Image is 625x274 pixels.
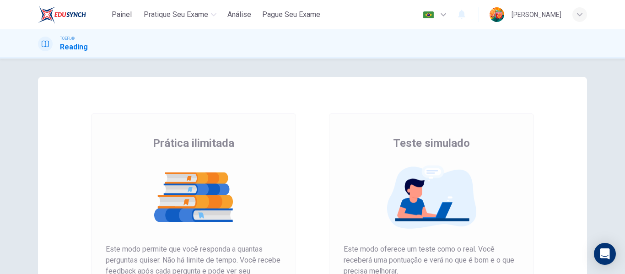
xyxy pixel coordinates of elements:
[38,5,107,24] a: EduSynch logo
[144,9,208,20] span: Pratique seu exame
[594,243,616,265] div: Open Intercom Messenger
[512,9,561,20] div: [PERSON_NAME]
[227,9,251,20] span: Análise
[490,7,504,22] img: Profile picture
[224,6,255,23] button: Análise
[140,6,220,23] button: Pratique seu exame
[60,35,75,42] span: TOEFL®
[60,42,88,53] h1: Reading
[112,9,132,20] span: Painel
[38,5,86,24] img: EduSynch logo
[153,136,234,150] span: Prática ilimitada
[107,6,136,23] button: Painel
[393,136,470,150] span: Teste simulado
[423,11,434,18] img: pt
[259,6,324,23] button: Pague Seu Exame
[262,9,320,20] span: Pague Seu Exame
